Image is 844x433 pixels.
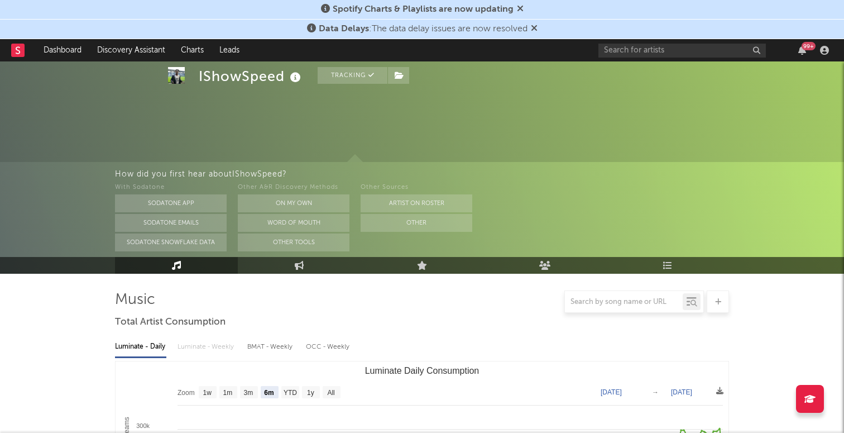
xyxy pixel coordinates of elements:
span: : The data delay issues are now resolved [319,25,527,34]
text: 300k [136,422,150,429]
text: All [327,389,334,397]
div: OCC - Weekly [306,337,351,356]
button: On My Own [238,194,349,212]
button: Sodatone Snowflake Data [115,234,227,251]
span: Spotify Charts & Playlists are now updating [333,5,514,14]
button: Other [361,214,472,232]
a: Charts [173,39,212,61]
button: Word Of Mouth [238,214,349,232]
div: How did you first hear about IShowSpeed ? [115,168,844,181]
text: → [652,388,659,396]
span: Dismiss [517,5,524,14]
button: 99+ [798,46,806,55]
a: Dashboard [36,39,89,61]
div: 99 + [802,42,816,50]
text: YTD [284,389,297,397]
text: 1m [223,389,233,397]
text: 1y [307,389,314,397]
text: 3m [244,389,253,397]
div: IShowSpeed [199,67,304,85]
span: Data Delays [319,25,369,34]
div: With Sodatone [115,181,227,194]
text: [DATE] [671,388,692,396]
a: Discovery Assistant [89,39,173,61]
input: Search by song name or URL [565,298,683,307]
div: Luminate - Daily [115,337,166,356]
a: Leads [212,39,247,61]
text: 6m [264,389,274,397]
button: Tracking [318,67,387,84]
span: Dismiss [531,25,538,34]
button: Sodatone App [115,194,227,212]
input: Search for artists [598,44,766,58]
text: Luminate Daily Consumption [365,366,479,375]
span: Total Artist Consumption [115,316,226,329]
div: Other A&R Discovery Methods [238,181,349,194]
button: Artist on Roster [361,194,472,212]
div: BMAT - Weekly [247,337,295,356]
button: Other Tools [238,234,349,251]
div: Other Sources [361,181,472,194]
text: 1w [203,389,212,397]
text: Zoom [178,389,195,397]
button: Sodatone Emails [115,214,227,232]
text: [DATE] [601,388,622,396]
